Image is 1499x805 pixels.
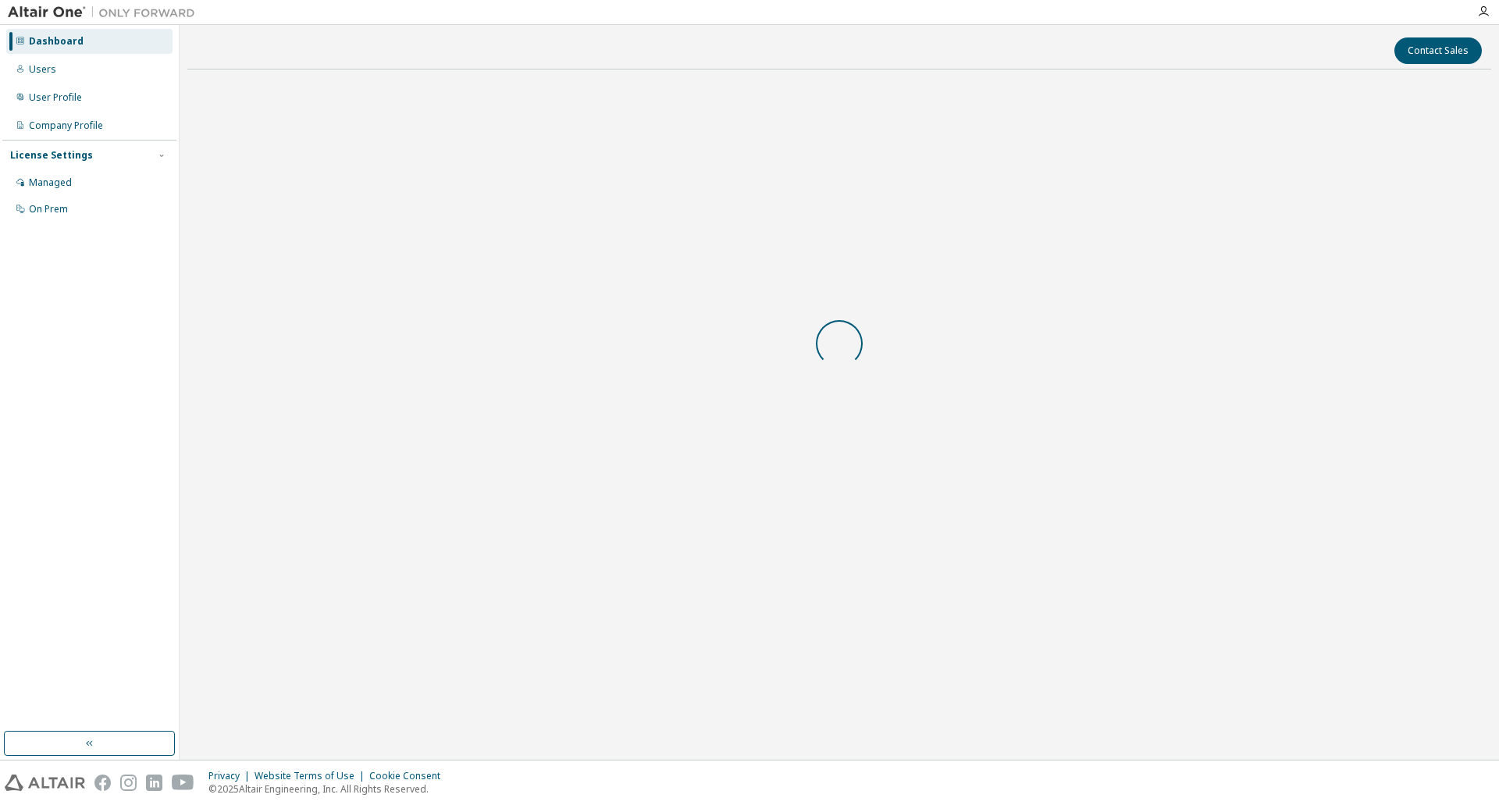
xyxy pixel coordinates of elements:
[120,775,137,791] img: instagram.svg
[1394,37,1482,64] button: Contact Sales
[146,775,162,791] img: linkedin.svg
[369,770,450,782] div: Cookie Consent
[29,63,56,76] div: Users
[255,770,369,782] div: Website Terms of Use
[208,782,450,796] p: © 2025 Altair Engineering, Inc. All Rights Reserved.
[29,91,82,104] div: User Profile
[208,770,255,782] div: Privacy
[29,35,84,48] div: Dashboard
[10,149,93,162] div: License Settings
[94,775,111,791] img: facebook.svg
[29,203,68,215] div: On Prem
[172,775,194,791] img: youtube.svg
[8,5,203,20] img: Altair One
[29,119,103,132] div: Company Profile
[29,176,72,189] div: Managed
[5,775,85,791] img: altair_logo.svg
